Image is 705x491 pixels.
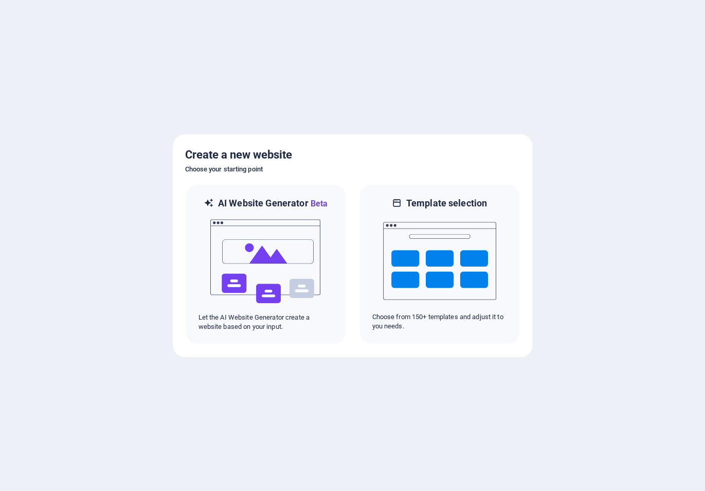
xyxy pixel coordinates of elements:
[185,184,347,345] div: AI Website GeneratorBetaaiLet the AI Website Generator create a website based on your input.
[359,184,520,345] div: Template selectionChoose from 150+ templates and adjust it to you needs.
[185,147,520,163] h5: Create a new website
[218,197,328,210] h6: AI Website Generator
[406,197,487,209] h6: Template selection
[185,163,520,176] h6: Choose your starting point
[209,210,322,313] img: ai
[198,313,333,331] p: Let the AI Website Generator create a website based on your input.
[309,199,328,208] span: Beta
[372,312,507,331] p: Choose from 150+ templates and adjust it to you needs.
